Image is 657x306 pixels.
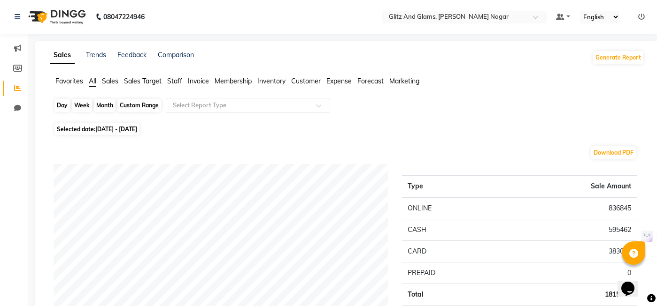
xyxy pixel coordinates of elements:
span: Sales Target [124,77,162,85]
span: Marketing [389,77,419,85]
td: 836845 [503,197,637,219]
span: Customer [291,77,321,85]
td: 1815373 [503,284,637,306]
div: Day [54,99,70,112]
iframe: chat widget [618,269,648,297]
span: Inventory [257,77,286,85]
td: 383066 [503,241,637,262]
td: PREPAID [402,262,503,284]
span: Staff [167,77,182,85]
b: 08047224946 [103,4,145,30]
img: logo [24,4,88,30]
a: Feedback [117,51,147,59]
td: 595462 [503,219,637,241]
button: Generate Report [593,51,643,64]
span: Membership [215,77,252,85]
span: Expense [326,77,352,85]
div: Week [72,99,92,112]
button: Download PDF [591,146,636,159]
a: Sales [50,47,75,64]
span: Favorites [55,77,83,85]
span: All [89,77,96,85]
th: Sale Amount [503,176,637,198]
span: Sales [102,77,118,85]
div: Month [94,99,116,112]
a: Comparison [158,51,194,59]
div: Custom Range [117,99,161,112]
span: Selected date: [54,123,139,135]
a: Trends [86,51,106,59]
td: ONLINE [402,197,503,219]
td: CARD [402,241,503,262]
th: Type [402,176,503,198]
td: CASH [402,219,503,241]
span: Forecast [357,77,384,85]
span: [DATE] - [DATE] [95,126,137,133]
td: 0 [503,262,637,284]
td: Total [402,284,503,306]
span: Invoice [188,77,209,85]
